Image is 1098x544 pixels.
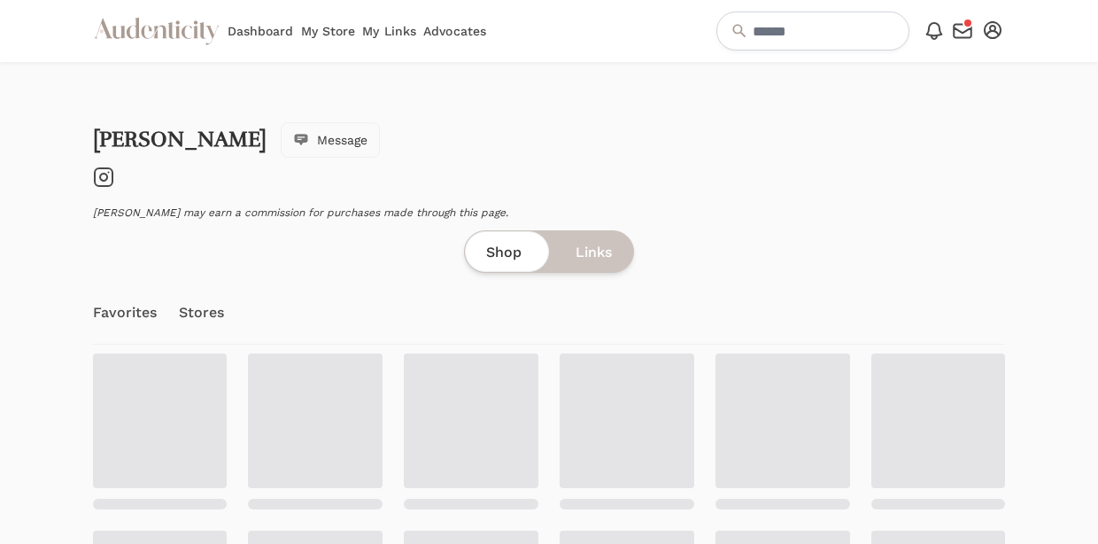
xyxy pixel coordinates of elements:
a: Stores [179,282,225,344]
a: Favorites [93,282,158,344]
span: Shop [486,242,522,263]
span: Message [317,131,367,149]
a: [PERSON_NAME] [93,126,267,152]
p: [PERSON_NAME] may earn a commission for purchases made through this page. [93,206,1006,220]
span: Links [576,242,612,263]
button: Message [281,122,380,158]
